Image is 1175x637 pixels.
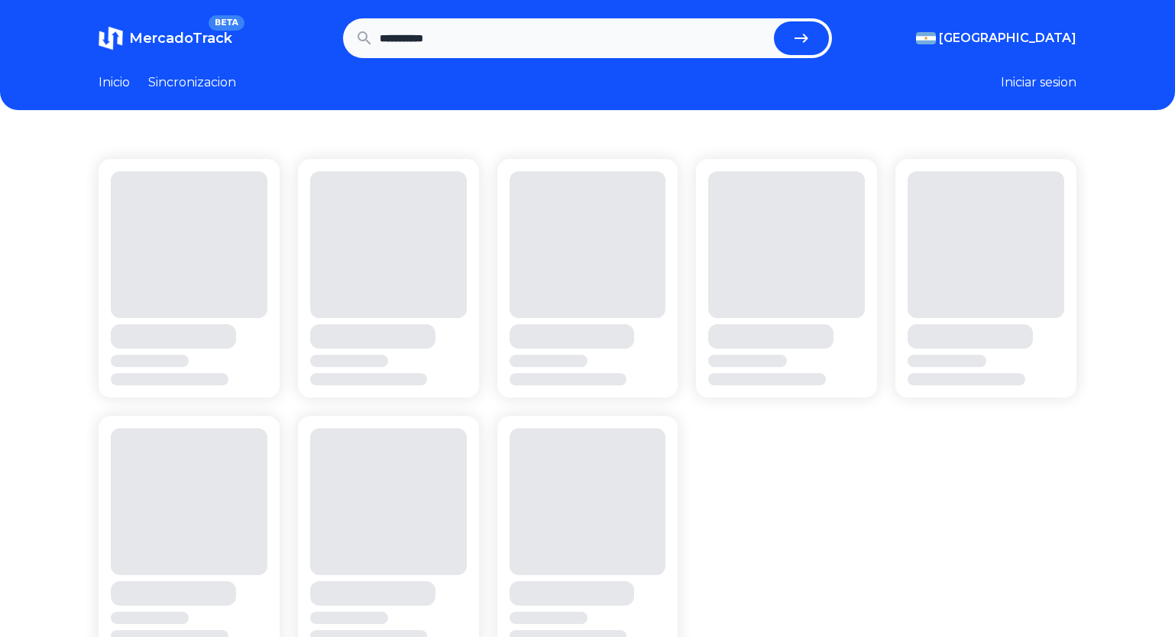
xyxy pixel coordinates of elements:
span: BETA [209,15,244,31]
a: Inicio [99,73,130,92]
span: MercadoTrack [129,30,232,47]
img: MercadoTrack [99,26,123,50]
img: Argentina [916,32,936,44]
button: [GEOGRAPHIC_DATA] [916,29,1076,47]
a: MercadoTrackBETA [99,26,232,50]
button: Iniciar sesion [1001,73,1076,92]
a: Sincronizacion [148,73,236,92]
span: [GEOGRAPHIC_DATA] [939,29,1076,47]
